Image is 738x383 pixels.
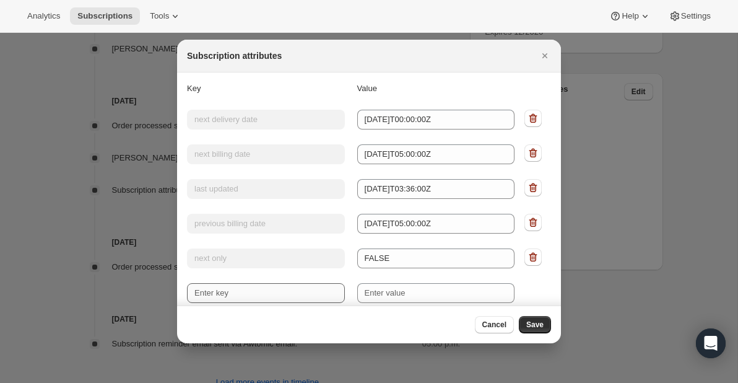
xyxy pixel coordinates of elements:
[519,316,551,333] button: Save
[357,84,377,93] span: Value
[536,47,553,64] button: Close
[482,320,506,330] span: Cancel
[187,84,201,93] span: Key
[526,320,544,330] span: Save
[696,328,726,358] div: Open Intercom Messenger
[150,11,169,21] span: Tools
[77,11,132,21] span: Subscriptions
[142,7,189,25] button: Tools
[27,11,60,21] span: Analytics
[681,11,711,21] span: Settings
[70,7,140,25] button: Subscriptions
[622,11,638,21] span: Help
[20,7,67,25] button: Analytics
[187,50,282,62] h2: Subscription attributes
[475,316,514,333] button: Cancel
[357,283,515,303] input: Enter value
[187,283,345,303] input: Enter key
[602,7,658,25] button: Help
[661,7,718,25] button: Settings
